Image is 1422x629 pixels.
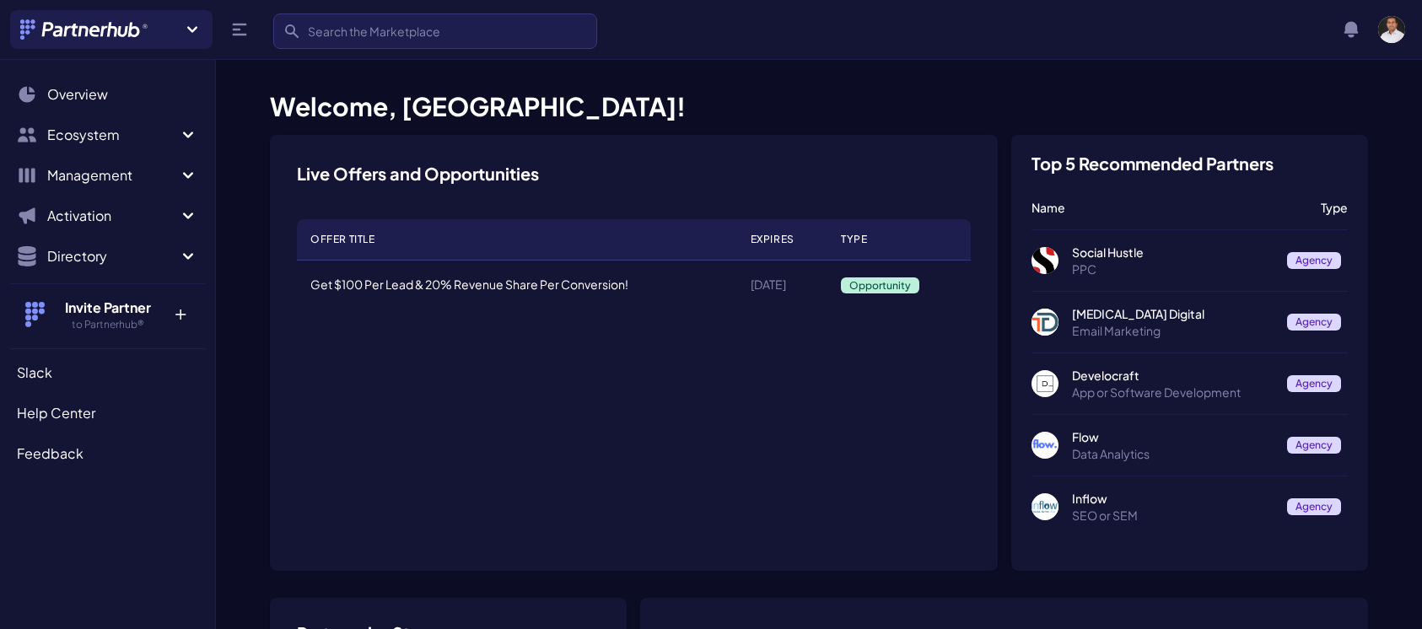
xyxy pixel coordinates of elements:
p: SEO or SEM [1072,507,1274,524]
a: Tobi Digital [MEDICAL_DATA] Digital Email Marketing Agency [1031,305,1348,339]
h4: Invite Partner [53,298,162,318]
a: Social Hustle Social Hustle PPC Agency [1031,244,1348,277]
span: Help Center [17,403,95,423]
button: Activation [10,199,205,233]
a: Flow Flow Data Analytics Agency [1031,428,1348,462]
p: Data Analytics [1072,445,1274,462]
span: Welcome, [GEOGRAPHIC_DATA]! [270,90,686,122]
span: Overview [47,84,108,105]
span: Management [47,165,178,185]
span: Agency [1287,314,1341,331]
img: Social Hustle [1031,247,1058,274]
p: Email Marketing [1072,322,1274,339]
h3: Top 5 Recommended Partners [1031,155,1274,172]
span: Slack [17,363,52,383]
p: Type [1321,199,1348,216]
span: Agency [1287,252,1341,269]
h3: Live Offers and Opportunities [297,162,539,185]
img: user photo [1378,16,1405,43]
a: Help Center [10,396,205,430]
h5: to Partnerhub® [53,318,162,331]
img: Flow [1031,432,1058,459]
p: App or Software Development [1072,384,1274,401]
th: Offer Title [297,219,737,261]
button: Invite Partner to Partnerhub® + [10,283,205,345]
img: Develocraft [1031,370,1058,397]
img: Tobi Digital [1031,309,1058,336]
span: Opportunity [841,277,919,293]
span: Agency [1287,498,1341,515]
p: Social Hustle [1072,244,1274,261]
p: + [162,298,198,325]
th: Expires [737,219,827,261]
button: Directory [10,239,205,273]
span: Directory [47,246,178,266]
button: Ecosystem [10,118,205,152]
p: Inflow [1072,490,1274,507]
span: Activation [47,206,178,226]
span: Agency [1287,437,1341,454]
a: Overview [10,78,205,111]
a: Feedback [10,437,205,470]
p: PPC [1072,261,1274,277]
td: [DATE] [737,261,827,309]
p: Name [1031,199,1307,216]
button: Management [10,159,205,192]
a: Develocraft Develocraft App or Software Development Agency [1031,367,1348,401]
a: Get $100 Per Lead & 20% Revenue Share Per Conversion! [310,277,628,292]
span: Ecosystem [47,125,178,145]
span: Feedback [17,444,83,464]
img: Partnerhub® Logo [20,19,149,40]
img: Inflow [1031,493,1058,520]
th: Type [827,219,971,261]
p: Develocraft [1072,367,1274,384]
a: Slack [10,356,205,390]
a: Inflow Inflow SEO or SEM Agency [1031,490,1348,524]
input: Search the Marketplace [273,13,597,49]
p: Flow [1072,428,1274,445]
p: [MEDICAL_DATA] Digital [1072,305,1274,322]
span: Agency [1287,375,1341,392]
